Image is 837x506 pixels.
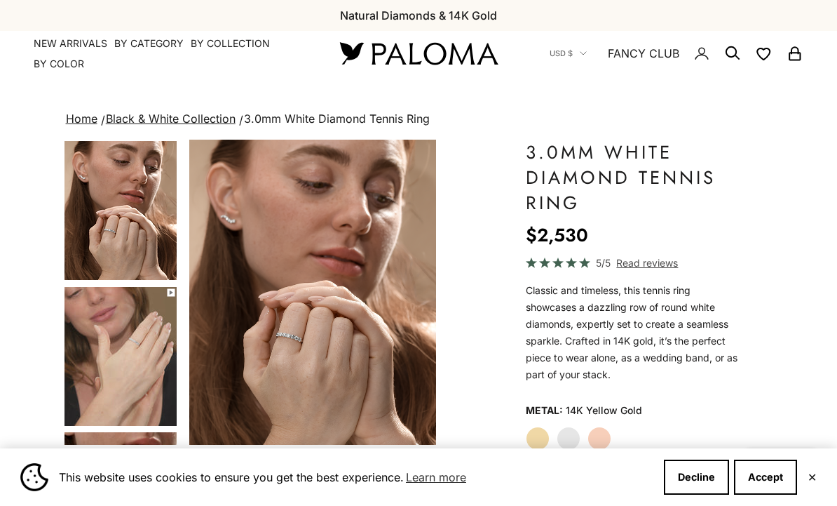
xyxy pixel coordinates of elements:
button: Accept [734,460,797,495]
legend: Metal: [526,400,563,421]
span: This website uses cookies to ensure you get the best experience. [59,467,653,488]
h1: 3.0mm White Diamond Tennis Ring [526,140,740,215]
summary: By Category [114,36,184,51]
summary: By Color [34,57,84,71]
a: Black & White Collection [106,112,236,126]
div: Item 4 of 13 [189,140,436,445]
button: Go to item 4 [63,140,178,281]
nav: Secondary navigation [550,31,803,76]
nav: Primary navigation [34,36,306,71]
a: 5/5 Read reviews [526,255,740,271]
nav: breadcrumbs [63,109,775,129]
variant-option-value: 14K Yellow Gold [566,400,642,421]
img: #YellowGold #WhiteGold #RoseGold [64,141,177,280]
a: FANCY CLUB [608,44,679,62]
sale-price: $2,530 [526,221,588,249]
span: Read reviews [616,255,678,271]
a: NEW ARRIVALS [34,36,107,51]
button: Decline [664,460,729,495]
button: USD $ [550,47,587,60]
button: Close [808,473,817,481]
button: Go to item 5 [63,286,178,427]
a: Learn more [404,467,468,488]
img: Cookie banner [20,463,48,491]
a: Home [66,112,97,126]
p: Natural Diamonds & 14K Gold [340,6,497,25]
img: #YellowGold #WhiteGold #RoseGold [189,140,436,445]
span: USD $ [550,47,573,60]
summary: By Collection [191,36,270,51]
img: #YellowGold #WhiteGold #RoseGold [64,287,177,426]
p: Classic and timeless, this tennis ring showcases a dazzling row of round white diamonds, expertly... [526,282,740,383]
span: 5/5 [596,255,611,271]
span: 3.0mm White Diamond Tennis Ring [244,112,430,126]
